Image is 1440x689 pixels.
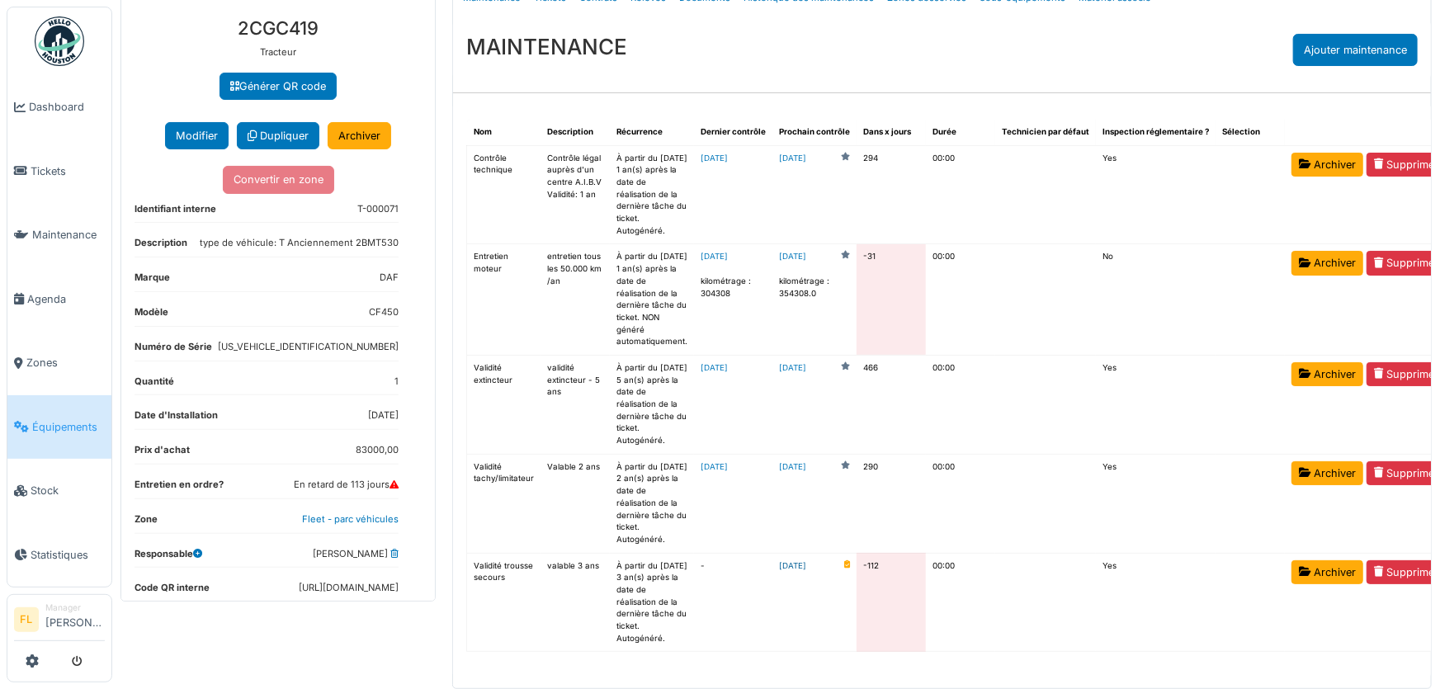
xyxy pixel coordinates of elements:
[1291,560,1363,584] a: Archiver
[7,75,111,139] a: Dashboard
[31,547,105,563] span: Statistiques
[394,375,399,389] dd: 1
[541,355,610,454] td: validité extincteur - 5 ans
[541,244,610,356] td: entretien tous les 50.000 km /an
[779,362,806,375] a: [DATE]
[772,120,857,145] th: Prochain contrôle
[135,443,190,464] dt: Prix d'achat
[610,145,694,244] td: À partir du [DATE] 1 an(s) après la date de réalisation de la dernière tâche du ticket. Autogénéré.
[701,363,728,372] a: [DATE]
[135,478,224,498] dt: Entretien en ordre?
[369,305,399,319] dd: CF450
[1216,120,1285,145] th: Sélection
[135,236,187,257] dt: Description
[926,120,995,145] th: Durée
[1293,34,1418,66] div: Ajouter maintenance
[135,581,210,602] dt: Code QR interne
[200,236,399,250] dd: type de véhicule: T Anciennement 2BMT530
[541,454,610,553] td: Valable 2 ans
[135,547,202,568] dt: Responsable
[368,408,399,422] dd: [DATE]
[541,553,610,652] td: valable 3 ans
[35,17,84,66] img: Badge_color-CXgf-gQk.svg
[779,461,806,474] a: [DATE]
[7,459,111,523] a: Stock
[857,553,926,652] td: -112
[701,252,728,261] a: [DATE]
[135,375,174,395] dt: Quantité
[701,462,728,471] a: [DATE]
[610,244,694,356] td: À partir du [DATE] 1 an(s) après la date de réalisation de la dernière tâche du ticket. NON génér...
[541,120,610,145] th: Description
[356,443,399,457] dd: 83000,00
[135,202,216,223] dt: Identifiant interne
[857,244,926,356] td: -31
[610,120,694,145] th: Récurrence
[45,602,105,637] li: [PERSON_NAME]
[995,120,1096,145] th: Technicien par défaut
[7,139,111,204] a: Tickets
[1291,362,1363,386] a: Archiver
[313,547,399,561] dd: [PERSON_NAME]
[466,34,627,59] h3: MAINTENANCE
[135,271,170,291] dt: Marque
[135,45,422,59] p: Tracteur
[926,145,995,244] td: 00:00
[14,602,105,641] a: FL Manager[PERSON_NAME]
[694,244,772,356] td: kilométrage : 304308
[328,122,391,149] a: Archiver
[7,331,111,395] a: Zones
[218,340,399,354] dd: [US_VEHICLE_IDENTIFICATION_NUMBER]
[1291,461,1363,485] a: Archiver
[779,560,806,573] a: [DATE]
[294,478,399,492] dd: En retard de 113 jours
[1102,153,1117,163] span: translation missing: fr.shared.yes
[1291,251,1363,275] a: Archiver
[7,523,111,588] a: Statistiques
[135,305,168,326] dt: Modèle
[772,244,857,356] td: kilométrage : 354308.0
[31,163,105,179] span: Tickets
[135,512,158,533] dt: Zone
[220,73,337,100] a: Générer QR code
[857,145,926,244] td: 294
[32,227,105,243] span: Maintenance
[467,454,541,553] td: Validité tachy/limitateur
[135,17,422,39] h3: 2CGC419
[926,454,995,553] td: 00:00
[26,355,105,370] span: Zones
[694,553,772,652] td: -
[467,244,541,356] td: Entretien moteur
[926,244,995,356] td: 00:00
[7,267,111,332] a: Agenda
[14,607,39,632] li: FL
[610,553,694,652] td: À partir du [DATE] 3 an(s) après la date de réalisation de la dernière tâche du ticket. Autogénéré.
[237,122,319,149] a: Dupliquer
[610,454,694,553] td: À partir du [DATE] 2 an(s) après la date de réalisation de la dernière tâche du ticket. Autogénéré.
[165,122,229,149] button: Modifier
[1102,462,1117,471] span: translation missing: fr.shared.yes
[779,153,806,165] a: [DATE]
[857,355,926,454] td: 466
[135,340,212,361] dt: Numéro de Série
[541,145,610,244] td: Contrôle légal auprès d'un centre A.I.B.V Validité: 1 an
[1096,120,1216,145] th: Inspection réglementaire ?
[302,513,399,525] a: Fleet - parc véhicules
[7,395,111,460] a: Équipements
[694,120,772,145] th: Dernier contrôle
[1291,153,1363,177] a: Archiver
[857,120,926,145] th: Dans x jours
[7,203,111,267] a: Maintenance
[467,355,541,454] td: Validité extincteur
[857,454,926,553] td: 290
[926,553,995,652] td: 00:00
[45,602,105,614] div: Manager
[135,408,218,429] dt: Date d'Installation
[926,355,995,454] td: 00:00
[357,202,399,216] dd: T-000071
[467,120,541,145] th: Nom
[701,153,728,163] a: [DATE]
[29,99,105,115] span: Dashboard
[27,291,105,307] span: Agenda
[467,553,541,652] td: Validité trousse secours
